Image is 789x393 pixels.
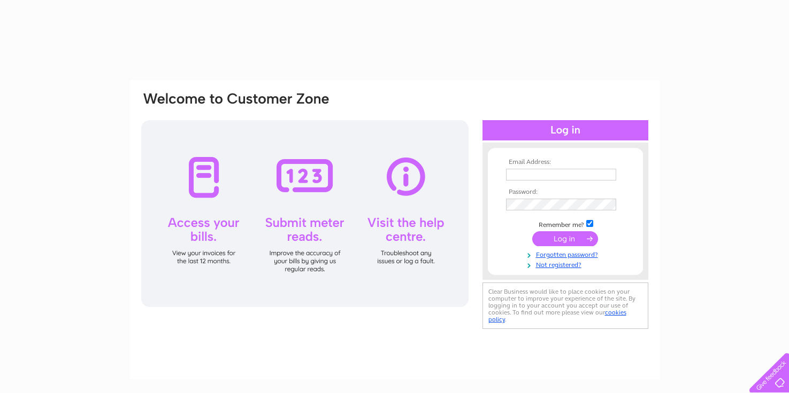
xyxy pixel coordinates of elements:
a: cookies policy [488,309,626,323]
div: Clear Business would like to place cookies on your computer to improve your experience of the sit... [482,282,648,329]
a: Not registered? [506,259,627,269]
input: Submit [532,231,598,246]
th: Email Address: [503,159,627,166]
a: Forgotten password? [506,249,627,259]
td: Remember me? [503,218,627,229]
th: Password: [503,188,627,196]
